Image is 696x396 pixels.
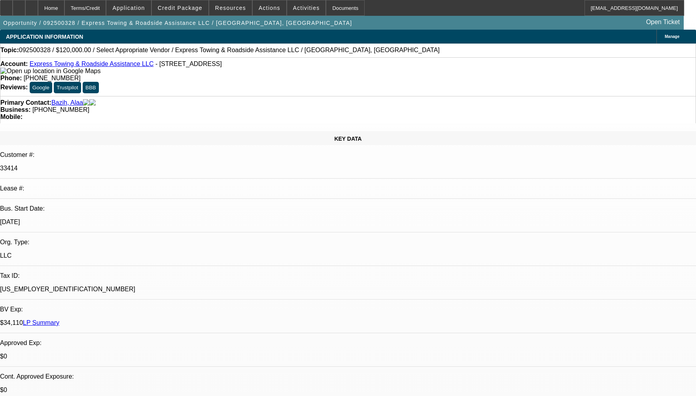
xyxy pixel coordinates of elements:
span: 092500328 / $120,000.00 / Select Appropriate Vendor / Express Towing & Roadside Assistance LLC / ... [19,47,440,54]
span: Actions [259,5,280,11]
a: Bazih, Alaa [51,99,83,106]
strong: Mobile: [0,113,23,120]
a: Express Towing & Roadside Assistance LLC [30,60,154,67]
button: Application [106,0,151,15]
strong: Reviews: [0,84,28,91]
span: Opportunity / 092500328 / Express Towing & Roadside Assistance LLC / [GEOGRAPHIC_DATA], [GEOGRAPH... [3,20,352,26]
span: [PHONE_NUMBER] [24,75,81,81]
span: - [STREET_ADDRESS] [155,60,222,67]
button: Trustpilot [54,82,81,93]
button: Actions [253,0,286,15]
strong: Topic: [0,47,19,54]
span: KEY DATA [334,136,361,142]
button: Google [30,82,52,93]
img: facebook-icon.png [83,99,89,106]
button: BBB [83,82,99,93]
a: LP Summary [23,319,59,326]
span: Activities [293,5,320,11]
a: Open Ticket [643,15,683,29]
button: Credit Package [152,0,208,15]
strong: Phone: [0,75,22,81]
strong: Primary Contact: [0,99,51,106]
span: Manage [665,34,679,39]
span: [PHONE_NUMBER] [32,106,89,113]
span: Resources [215,5,246,11]
span: APPLICATION INFORMATION [6,34,83,40]
button: Activities [287,0,326,15]
a: View Google Maps [0,68,100,74]
button: Resources [209,0,252,15]
span: Credit Package [158,5,202,11]
span: Application [112,5,145,11]
img: linkedin-icon.png [89,99,96,106]
img: Open up location in Google Maps [0,68,100,75]
strong: Business: [0,106,30,113]
strong: Account: [0,60,28,67]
